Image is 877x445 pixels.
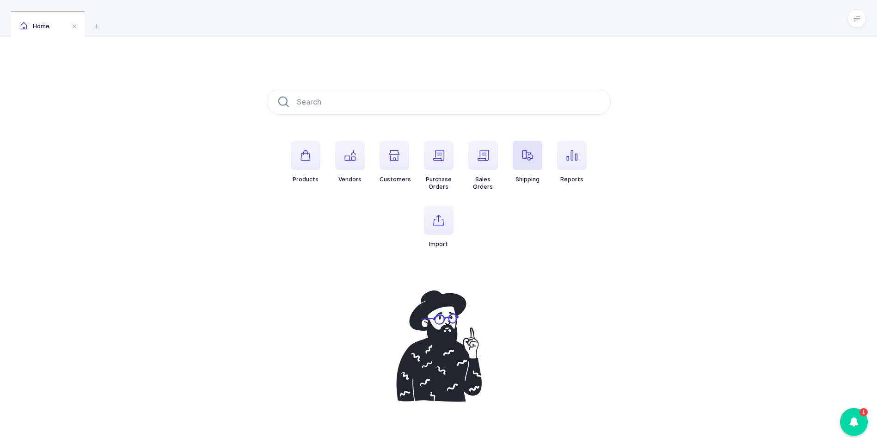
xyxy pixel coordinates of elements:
[335,141,365,183] button: Vendors
[557,141,587,183] button: Reports
[840,408,868,436] div: 1
[859,408,868,416] div: 1
[424,141,454,191] button: PurchaseOrders
[424,205,454,248] button: Import
[291,141,320,183] button: Products
[513,141,542,183] button: Shipping
[20,23,49,30] span: Home
[468,141,498,191] button: SalesOrders
[387,285,491,407] img: pointing-up.svg
[267,89,611,115] input: Search
[380,141,411,183] button: Customers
